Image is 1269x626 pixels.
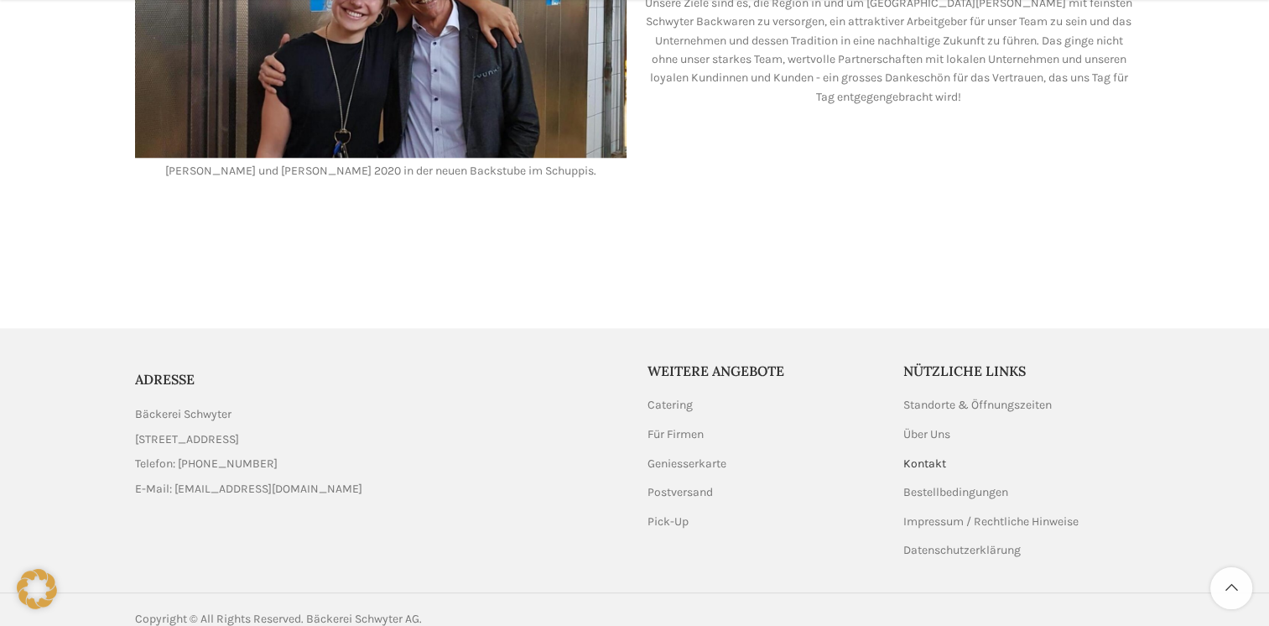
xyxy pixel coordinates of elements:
a: Catering [648,397,694,414]
span: [STREET_ADDRESS] [135,430,239,449]
span: ADRESSE [135,371,195,388]
span: E-Mail: [EMAIL_ADDRESS][DOMAIN_NAME] [135,480,362,498]
a: Datenschutzerklärung [903,542,1022,559]
a: List item link [135,455,622,473]
a: Bestellbedingungen [903,484,1010,501]
h5: Nützliche Links [903,362,1135,380]
a: Über Uns [903,426,952,443]
a: Postversand [648,484,715,501]
a: Impressum / Rechtliche Hinweise [903,514,1080,530]
a: Kontakt [903,456,948,472]
a: Pick-Up [648,514,690,530]
a: Geniesserkarte [648,456,728,472]
h5: Weitere Angebote [648,362,879,380]
span: Bäckerei Schwyter [135,405,231,424]
a: Standorte & Öffnungszeiten [903,397,1053,414]
a: Scroll to top button [1210,567,1252,609]
p: [PERSON_NAME] und [PERSON_NAME] 2020 in der neuen Backstube im Schuppis. [135,162,627,180]
a: Für Firmen [648,426,705,443]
